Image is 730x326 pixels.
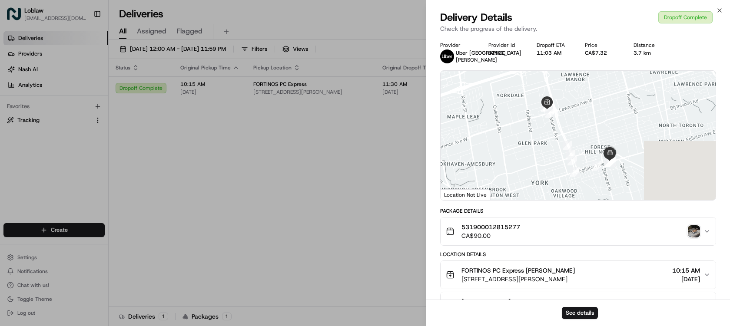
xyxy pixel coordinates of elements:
button: Send [150,253,161,263]
div: 3.7 km [634,49,668,56]
div: 8 [566,150,575,160]
img: Grace Nketiah [9,120,23,134]
span: FORTINOS PC Express [PERSON_NAME] [461,266,575,275]
div: Provider Id [488,42,523,49]
span: • [73,220,76,227]
div: Provider [440,42,474,49]
span: CA$90.00 [461,231,520,240]
div: 10 [570,167,580,177]
img: Grace Nketiah [9,200,23,214]
span: 11:30 AM [672,297,700,306]
img: Grace Nketiah [9,87,23,101]
button: FORTINOS PC Express [PERSON_NAME][STREET_ADDRESS][PERSON_NAME]10:15 AM[DATE] [441,261,716,289]
div: Location Details [440,251,716,258]
div: 9 [567,156,577,165]
div: 18 [605,157,615,167]
button: 531900012815277CA$90.00photo_proof_of_delivery image [441,217,716,245]
div: 11 [592,161,601,171]
span: 9:41 AM [78,220,99,227]
div: 11:03 AM [537,49,571,56]
div: Location Not Live [441,189,491,200]
span: 10:15 AM [672,266,700,275]
span: [DATE] [672,275,700,283]
p: The one close to this customer's address has [32,67,146,99]
p: Check the progress of the delivery. [440,24,716,33]
img: uber-new-logo.jpeg [440,49,454,63]
img: 1736555255976-a54dd68f-1ca7-489b-9aae-adbdc363a1c4 [17,129,24,136]
div: Price [585,42,619,49]
img: photo_proof_of_delivery image [688,225,700,237]
div: Package Details [440,207,716,214]
span: [STREET_ADDRESS][PERSON_NAME] [461,275,575,283]
img: Go home [23,7,33,17]
span: [PERSON_NAME] [461,297,511,306]
button: B252C [488,49,505,56]
span: [PERSON_NAME] [28,140,71,147]
span: 531900012815277 [461,223,520,231]
button: back [9,7,19,17]
div: 7 [563,141,572,150]
span: Uber [GEOGRAPHIC_DATA] [456,49,521,56]
p: Awesome [32,201,61,211]
div: 15 [606,157,615,167]
p: Where as the other store location doesn't have that [32,111,146,132]
div: CA$7.32 [585,49,619,56]
span: [PERSON_NAME] [456,56,497,63]
span: [PERSON_NAME] [28,220,71,227]
img: 1736555255976-a54dd68f-1ca7-489b-9aae-adbdc363a1c4 [17,53,24,59]
button: [PERSON_NAME]11:30 AM [441,292,716,320]
img: 1736555255976-a54dd68f-1ca7-489b-9aae-adbdc363a1c4 [17,96,24,103]
span: 9:38 AM [78,140,99,147]
span: Delivery Details [440,10,512,24]
div: 6 [545,108,555,118]
span: • [73,140,76,147]
img: Grace Nketiah [9,44,23,58]
button: See details [562,307,598,319]
div: Distance [634,42,668,49]
div: 17 [604,158,614,167]
div: Dropoff ETA [537,42,571,49]
div: my tech team is on it [90,163,154,173]
img: 1736555255976-a54dd68f-1ca7-489b-9aae-adbdc363a1c4 [17,209,24,216]
strong: [PERSON_NAME][GEOGRAPHIC_DATA] [32,79,123,97]
span: 9:41 AM [137,179,158,186]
